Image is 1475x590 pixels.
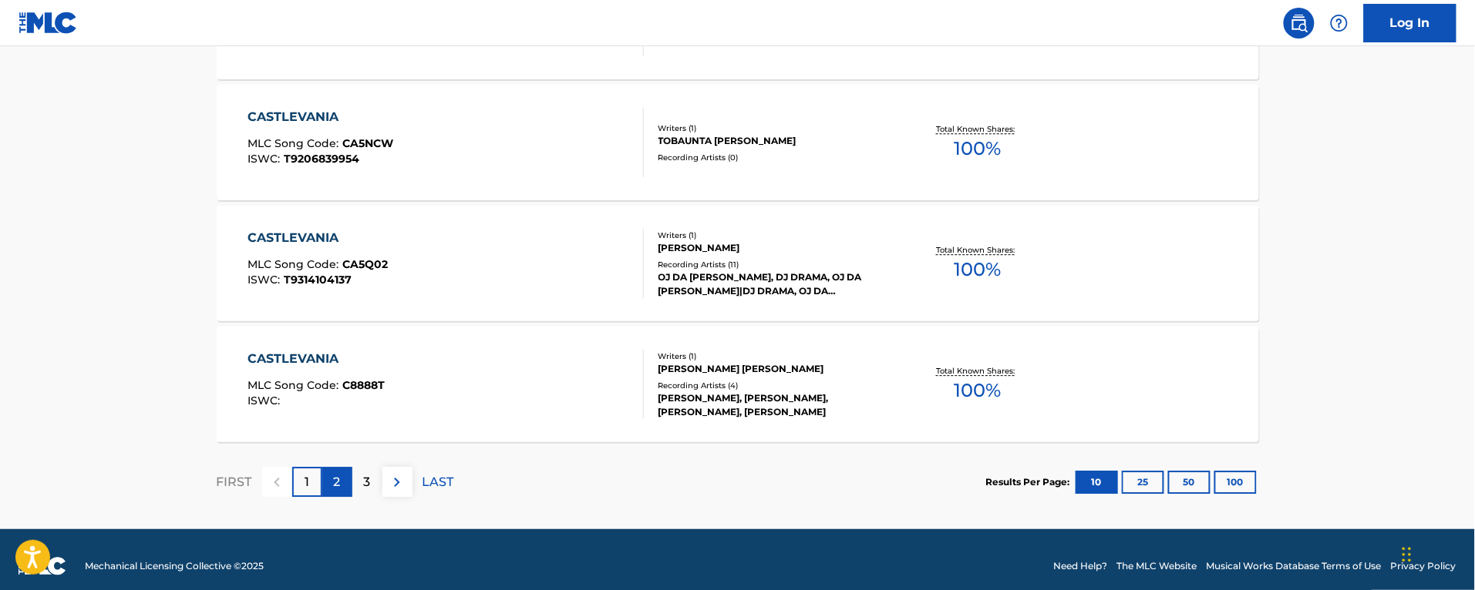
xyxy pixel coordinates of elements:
[1364,4,1456,42] a: Log In
[217,206,1259,321] a: CASTLEVANIAMLC Song Code:CA5Q02ISWC:T9314104137Writers (1)[PERSON_NAME]Recording Artists (11)OJ D...
[1398,516,1475,590] iframe: Chat Widget
[248,152,284,166] span: ISWC :
[248,378,342,392] span: MLC Song Code :
[658,380,891,391] div: Recording Artists ( 4 )
[284,152,359,166] span: T9206839954
[342,378,385,392] span: C8888T
[284,273,352,287] span: T9314104137
[248,136,342,150] span: MLC Song Code :
[248,350,385,368] div: CASTLEVANIA
[955,256,1002,283] span: 100 %
[248,108,393,126] div: CASTLEVANIA
[658,259,891,270] div: Recording Artists ( 11 )
[1207,559,1382,573] a: Musical Works Database Terms of Use
[1076,471,1118,494] button: 10
[248,273,284,287] span: ISWC :
[658,230,891,241] div: Writers ( 1 )
[364,473,371,491] p: 3
[1330,14,1349,32] img: help
[937,123,1019,135] p: Total Known Shares:
[955,377,1002,404] span: 100 %
[85,559,264,573] span: Mechanical Licensing Collective © 2025
[1391,559,1456,573] a: Privacy Policy
[334,473,341,491] p: 2
[658,134,891,148] div: TOBAUNTA [PERSON_NAME]
[248,257,342,271] span: MLC Song Code :
[1122,471,1164,494] button: 25
[217,327,1259,442] a: CASTLEVANIAMLC Song Code:C8888TISWC:Writers (1)[PERSON_NAME] [PERSON_NAME]Recording Artists (4)[P...
[658,241,891,255] div: [PERSON_NAME]
[658,391,891,419] div: [PERSON_NAME], [PERSON_NAME], [PERSON_NAME], [PERSON_NAME]
[19,12,78,34] img: MLC Logo
[248,394,284,407] span: ISWC :
[305,473,309,491] p: 1
[217,85,1259,200] a: CASTLEVANIAMLC Song Code:CA5NCWISWC:T9206839954Writers (1)TOBAUNTA [PERSON_NAME]Recording Artists...
[986,475,1074,489] p: Results Per Page:
[658,270,891,298] div: OJ DA [PERSON_NAME], DJ DRAMA, OJ DA [PERSON_NAME]|DJ DRAMA, OJ DA [PERSON_NAME], [PERSON_NAME], ...
[1284,8,1315,39] a: Public Search
[342,136,393,150] span: CA5NCW
[955,135,1002,163] span: 100 %
[937,365,1019,377] p: Total Known Shares:
[658,362,891,376] div: [PERSON_NAME] [PERSON_NAME]
[1290,14,1308,32] img: search
[658,122,891,134] div: Writers ( 1 )
[1214,471,1257,494] button: 100
[1403,531,1412,578] div: Drag
[1054,559,1108,573] a: Need Help?
[388,473,406,491] img: right
[937,244,1019,256] p: Total Known Shares:
[658,350,891,362] div: Writers ( 1 )
[1324,8,1355,39] div: Help
[342,257,388,271] span: CA5Q02
[217,473,252,491] p: FIRST
[248,229,388,247] div: CASTLEVANIA
[423,473,454,491] p: LAST
[658,152,891,163] div: Recording Artists ( 0 )
[1117,559,1197,573] a: The MLC Website
[1168,471,1211,494] button: 50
